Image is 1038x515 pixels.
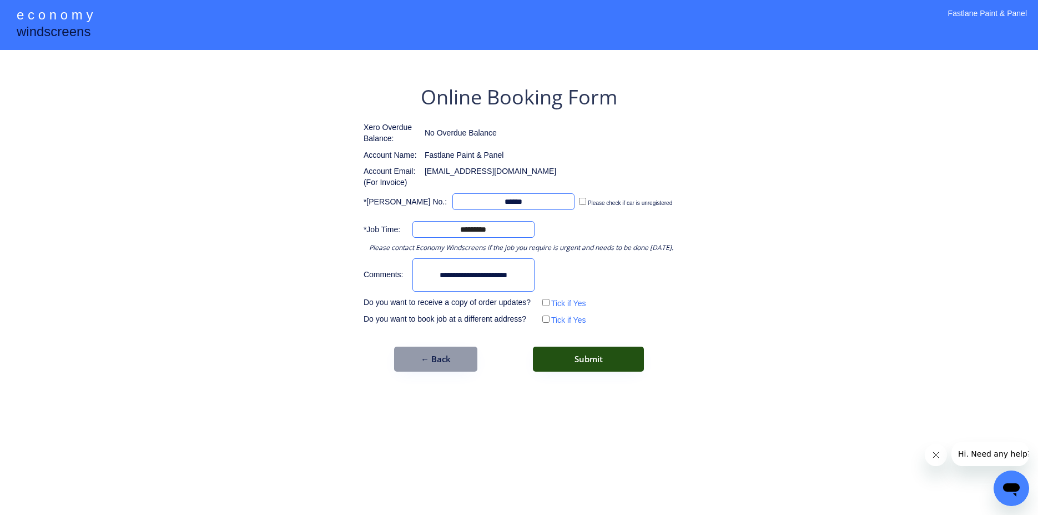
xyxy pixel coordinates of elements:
div: *Job Time: [364,224,407,236]
iframe: Message from company [951,442,1029,466]
div: Xero Overdue Balance: [364,122,419,144]
label: Tick if Yes [551,299,586,308]
label: Tick if Yes [551,316,586,324]
label: Please check if car is unregistered [588,200,672,206]
div: Account Name: [364,150,419,161]
button: ← Back [394,347,477,372]
div: Do you want to book job at a different address? [364,314,535,325]
iframe: Close message [925,444,947,466]
div: No Overdue Balance [425,128,497,139]
div: Comments: [364,269,407,281]
span: Hi. Need any help? [7,8,80,17]
div: Fastlane Paint & Panel [948,8,1027,33]
div: Fastlane Paint & Panel [425,150,503,161]
div: [EMAIL_ADDRESS][DOMAIN_NAME] [425,166,556,177]
div: e c o n o m y [17,6,93,27]
iframe: Button to launch messaging window [994,471,1029,506]
div: *[PERSON_NAME] No.: [364,197,447,208]
button: Submit [533,347,644,372]
div: Do you want to receive a copy of order updates? [364,297,535,308]
div: Please contact Economy Windscreens if the job you require is urgent and needs to be done [DATE]. [369,243,673,253]
div: windscreens [17,22,90,44]
div: Online Booking Form [421,83,617,111]
div: Account Email: (For Invoice) [364,166,419,188]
